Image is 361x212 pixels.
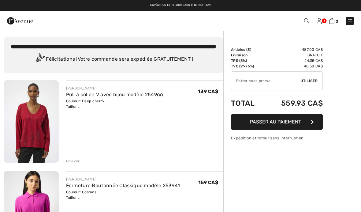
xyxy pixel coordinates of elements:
td: 24.35 CA$ [264,58,323,63]
a: 3 [329,17,338,25]
input: Code promo [231,72,300,90]
img: Recherche [304,18,309,24]
img: Pull à col en V avec bijou modèle 254966 [4,80,59,163]
a: Fermeture Boutonnée Classique modèle 253941 [66,183,180,188]
span: 159 CA$ [198,180,218,185]
div: Couleur: Deep cherry Taille: L [66,98,163,109]
span: 3 [336,19,338,24]
img: 1ère Avenue [7,15,33,27]
td: Articles ( ) [231,47,264,52]
span: 139 CA$ [198,89,218,94]
div: Félicitations ! Votre commande sera expédiée GRATUITEMENT ! [11,53,216,66]
td: TVQ (9.975%) [231,63,264,69]
div: Couleur: Cosmos Taille: L [66,189,180,200]
div: Enlever [66,158,80,164]
button: Passer au paiement [231,114,323,130]
div: [PERSON_NAME] [66,176,180,182]
img: Panier d'achat [329,18,334,24]
td: Gratuit [264,52,323,58]
span: Passer au paiement [250,119,301,125]
td: 487.00 CA$ [264,47,323,52]
a: Pull à col en V avec bijou modèle 254966 [66,92,163,97]
img: Congratulation2.svg [34,53,46,66]
td: Total [231,93,264,114]
img: Mes infos [317,18,322,24]
td: Livraison [231,52,264,58]
div: Expédition et retour sans interruption [231,135,323,141]
span: Utiliser [300,78,318,84]
a: 1ère Avenue [7,17,33,23]
td: 48.58 CA$ [264,63,323,69]
div: [PERSON_NAME] [66,85,163,91]
td: TPS (5%) [231,58,264,63]
td: 559.93 CA$ [264,93,323,114]
img: Menu [347,18,353,24]
span: 3 [247,47,250,52]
